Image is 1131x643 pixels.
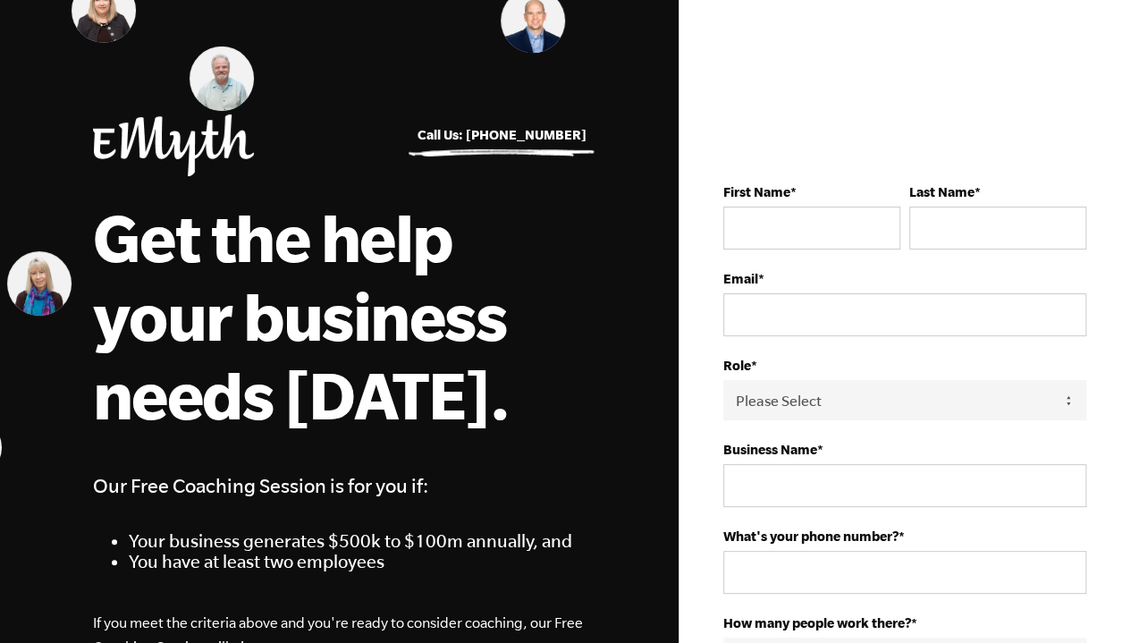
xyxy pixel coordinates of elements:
strong: How many people work there? [723,615,911,630]
strong: What's your phone number? [723,529,899,544]
strong: Email [723,271,758,286]
li: Your business generates $500k to $100m annually, and [129,530,587,551]
img: Mary Rydman, EMyth Business Coach [7,251,72,316]
img: Mark Krull, EMyth Business Coach [190,47,254,111]
iframe: Chat Widget [1042,557,1131,643]
img: EMyth [93,114,254,176]
strong: Business Name [723,442,817,457]
strong: Role [723,358,751,373]
li: You have at least two employees [129,551,587,571]
h1: Get the help your business needs [DATE]. [93,198,585,434]
strong: Last Name [909,184,975,199]
strong: First Name [723,184,790,199]
a: Call Us: [PHONE_NUMBER] [418,127,587,142]
h4: Our Free Coaching Session is for you if: [93,470,587,502]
